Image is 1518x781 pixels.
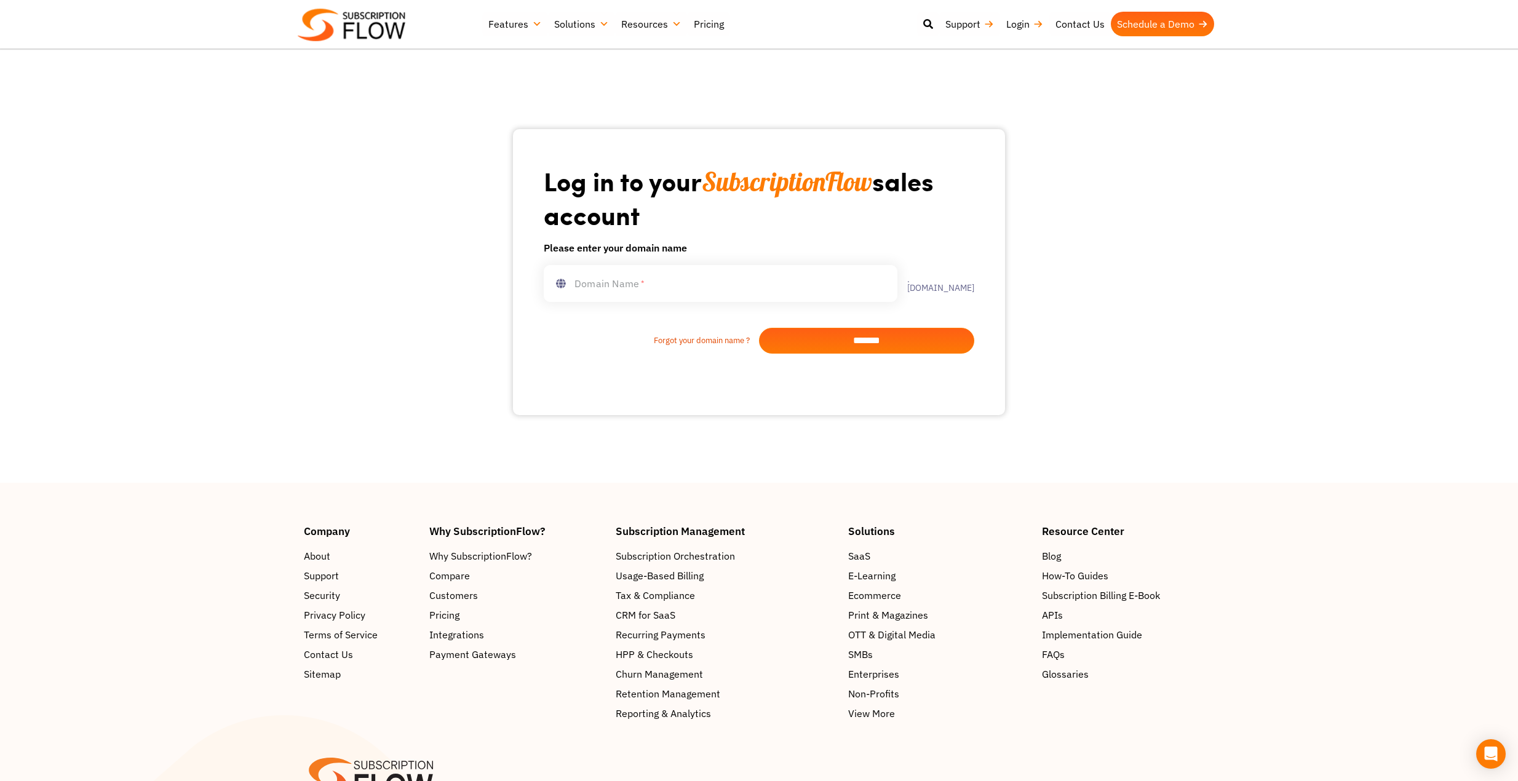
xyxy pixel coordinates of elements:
a: Contact Us [1049,12,1111,36]
span: Print & Magazines [848,608,928,622]
a: SaaS [848,549,1030,563]
a: Solutions [548,12,615,36]
a: Features [482,12,548,36]
a: Tax & Compliance [616,588,836,603]
a: E-Learning [848,568,1030,583]
span: Subscription Orchestration [616,549,735,563]
a: Schedule a Demo [1111,12,1214,36]
h6: Please enter your domain name [544,240,974,255]
span: Usage-Based Billing [616,568,704,583]
h4: Company [304,526,417,536]
a: How-To Guides [1042,568,1214,583]
span: Tax & Compliance [616,588,695,603]
a: Non-Profits [848,686,1030,701]
span: OTT & Digital Media [848,627,936,642]
a: Login [1000,12,1049,36]
span: Reporting & Analytics [616,706,711,721]
a: Support [304,568,417,583]
span: HPP & Checkouts [616,647,693,662]
span: Contact Us [304,647,353,662]
span: How-To Guides [1042,568,1108,583]
span: Ecommerce [848,588,901,603]
a: FAQs [1042,647,1214,662]
span: Implementation Guide [1042,627,1142,642]
a: Churn Management [616,667,836,681]
span: Terms of Service [304,627,378,642]
a: Blog [1042,549,1214,563]
a: CRM for SaaS [616,608,836,622]
a: Usage-Based Billing [616,568,836,583]
span: E-Learning [848,568,896,583]
a: Enterprises [848,667,1030,681]
a: View More [848,706,1030,721]
a: Customers [429,588,604,603]
a: Contact Us [304,647,417,662]
span: Payment Gateways [429,647,516,662]
span: Subscription Billing E-Book [1042,588,1160,603]
a: Ecommerce [848,588,1030,603]
span: SubscriptionFlow [702,165,872,198]
a: Integrations [429,627,604,642]
a: Security [304,588,417,603]
a: Subscription Orchestration [616,549,836,563]
span: Glossaries [1042,667,1089,681]
a: Terms of Service [304,627,417,642]
a: Reporting & Analytics [616,706,836,721]
a: Subscription Billing E-Book [1042,588,1214,603]
a: HPP & Checkouts [616,647,836,662]
h1: Log in to your sales account [544,165,974,231]
a: Payment Gateways [429,647,604,662]
a: SMBs [848,647,1030,662]
img: Subscriptionflow [298,9,405,41]
a: Glossaries [1042,667,1214,681]
span: Blog [1042,549,1061,563]
span: Non-Profits [848,686,899,701]
span: CRM for SaaS [616,608,675,622]
span: About [304,549,330,563]
label: .[DOMAIN_NAME] [897,275,974,292]
span: Retention Management [616,686,720,701]
span: Customers [429,588,478,603]
span: APIs [1042,608,1063,622]
span: Sitemap [304,667,341,681]
span: View More [848,706,895,721]
a: Implementation Guide [1042,627,1214,642]
a: Pricing [429,608,604,622]
a: About [304,549,417,563]
a: Privacy Policy [304,608,417,622]
a: Support [939,12,1000,36]
h4: Subscription Management [616,526,836,536]
span: Integrations [429,627,484,642]
a: Resources [615,12,688,36]
span: SaaS [848,549,870,563]
h4: Resource Center [1042,526,1214,536]
a: Why SubscriptionFlow? [429,549,604,563]
a: APIs [1042,608,1214,622]
a: Recurring Payments [616,627,836,642]
h4: Why SubscriptionFlow? [429,526,604,536]
div: Open Intercom Messenger [1476,739,1506,769]
span: Privacy Policy [304,608,365,622]
a: Forgot your domain name ? [544,335,759,347]
span: Churn Management [616,667,703,681]
a: OTT & Digital Media [848,627,1030,642]
span: Enterprises [848,667,899,681]
span: FAQs [1042,647,1065,662]
a: Compare [429,568,604,583]
span: SMBs [848,647,873,662]
a: Pricing [688,12,730,36]
a: Sitemap [304,667,417,681]
a: Print & Magazines [848,608,1030,622]
span: Security [304,588,340,603]
span: Pricing [429,608,459,622]
h4: Solutions [848,526,1030,536]
a: Retention Management [616,686,836,701]
span: Support [304,568,339,583]
span: Recurring Payments [616,627,705,642]
span: Compare [429,568,470,583]
span: Why SubscriptionFlow? [429,549,532,563]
